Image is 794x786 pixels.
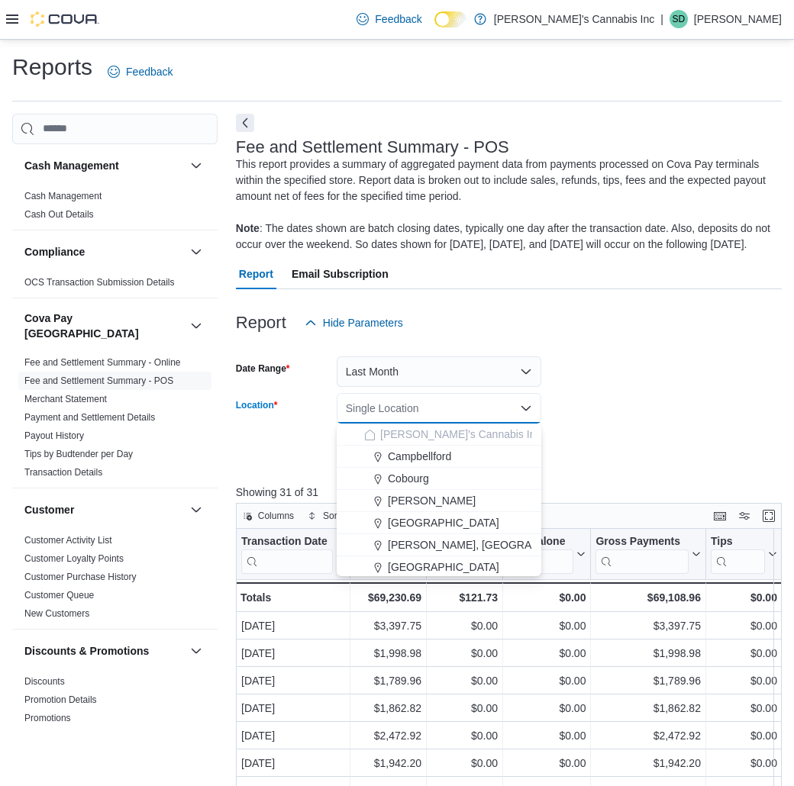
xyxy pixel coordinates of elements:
button: Cova Pay [GEOGRAPHIC_DATA] [24,311,184,341]
span: Cash Management [24,190,102,202]
button: [GEOGRAPHIC_DATA] [337,512,541,534]
button: Enter fullscreen [760,507,778,525]
label: Location [236,399,278,411]
span: Email Subscription [292,259,389,289]
button: Cobourg [337,468,541,490]
div: $0.00 [508,699,586,717]
div: $2,472.92 [595,726,700,745]
div: $0.00 [431,644,498,662]
div: Standalone [508,534,573,573]
div: Customer [12,531,218,629]
a: Fee and Settlement Summary - POS [24,375,173,386]
h1: Reports [12,52,92,82]
span: Transaction Details [24,466,102,478]
div: $1,942.20 [595,754,700,772]
span: Feedback [375,11,421,27]
a: Cash Management [24,191,102,201]
span: Customer Queue [24,589,94,601]
div: [DATE] [241,617,345,635]
div: $0.00 [431,699,498,717]
button: Compliance [24,244,184,259]
span: [PERSON_NAME] [388,493,476,508]
div: Totals [240,588,345,607]
div: $0.00 [431,726,498,745]
p: [PERSON_NAME] [694,10,782,28]
button: Last Month [337,356,541,387]
div: $0.00 [711,754,777,772]
div: $1,789.96 [355,672,421,690]
span: Cash Out Details [24,208,94,221]
span: Payout History [24,430,84,442]
div: Choose from the following options [337,424,541,623]
span: Columns [258,510,294,522]
span: New Customers [24,607,89,620]
div: $121.73 [431,588,498,607]
span: Dark Mode [434,27,435,28]
button: Tips [711,534,777,573]
input: Dark Mode [434,11,466,27]
a: OCS Transaction Submission Details [24,277,175,288]
div: [DATE] [241,672,345,690]
span: OCS Transaction Submission Details [24,276,175,288]
button: Cova Pay [GEOGRAPHIC_DATA] [187,317,205,335]
button: Cash Management [24,158,184,173]
span: Feedback [126,64,173,79]
h3: Compliance [24,244,85,259]
span: Fee and Settlement Summary - Online [24,356,181,369]
button: Close list of options [520,402,532,414]
div: Compliance [12,273,218,298]
a: Promotion Details [24,694,97,705]
h3: Cash Management [24,158,119,173]
span: Payment and Settlement Details [24,411,155,424]
button: [PERSON_NAME]'s Cannabis Inc [337,424,541,446]
div: [DATE] [241,726,345,745]
div: Standalone [508,534,573,549]
a: Customer Activity List [24,535,112,546]
button: Columns [237,507,300,525]
a: Payment and Settlement Details [24,412,155,423]
div: $0.00 [711,699,777,717]
div: $69,230.69 [355,588,421,607]
a: Merchant Statement [24,394,107,404]
div: $0.00 [711,644,777,662]
button: Keyboard shortcuts [711,507,729,525]
div: [DATE] [241,754,345,772]
span: [PERSON_NAME]'s Cannabis Inc [380,427,541,442]
div: $1,942.20 [355,754,421,772]
button: Hide Parameters [299,308,409,338]
div: Transaction Date [241,534,333,573]
a: Tips by Budtender per Day [24,449,133,459]
span: Customer Activity List [24,534,112,546]
h3: Report [236,314,286,332]
span: SD [673,10,686,28]
span: Fee and Settlement Summary - POS [24,375,173,387]
button: Next [236,114,254,132]
div: $1,862.82 [355,699,421,717]
h3: Fee and Settlement Summary - POS [236,138,509,156]
button: [PERSON_NAME] [337,490,541,512]
button: [GEOGRAPHIC_DATA] [337,556,541,578]
div: Cova Pay [GEOGRAPHIC_DATA] [12,353,218,488]
a: Customer Queue [24,590,94,601]
a: Transaction Details [24,467,102,478]
div: Cash Management [12,187,218,230]
div: Transaction Date [241,534,333,549]
a: Feedback [102,56,179,87]
button: Display options [735,507,754,525]
p: [PERSON_NAME]'s Cannabis Inc [494,10,654,28]
div: $1,998.98 [355,644,421,662]
a: Customer Purchase History [24,572,137,582]
a: Discounts [24,676,65,687]
button: Sort fields [302,507,370,525]
div: $0.00 [508,754,586,772]
b: Note [236,222,260,234]
div: $0.00 [508,588,586,607]
span: Hide Parameters [323,315,403,330]
div: $2,472.92 [355,726,421,745]
img: Cova [31,11,99,27]
div: $0.00 [431,754,498,772]
button: Customer [24,502,184,517]
span: Cobourg [388,471,429,486]
a: New Customers [24,608,89,619]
